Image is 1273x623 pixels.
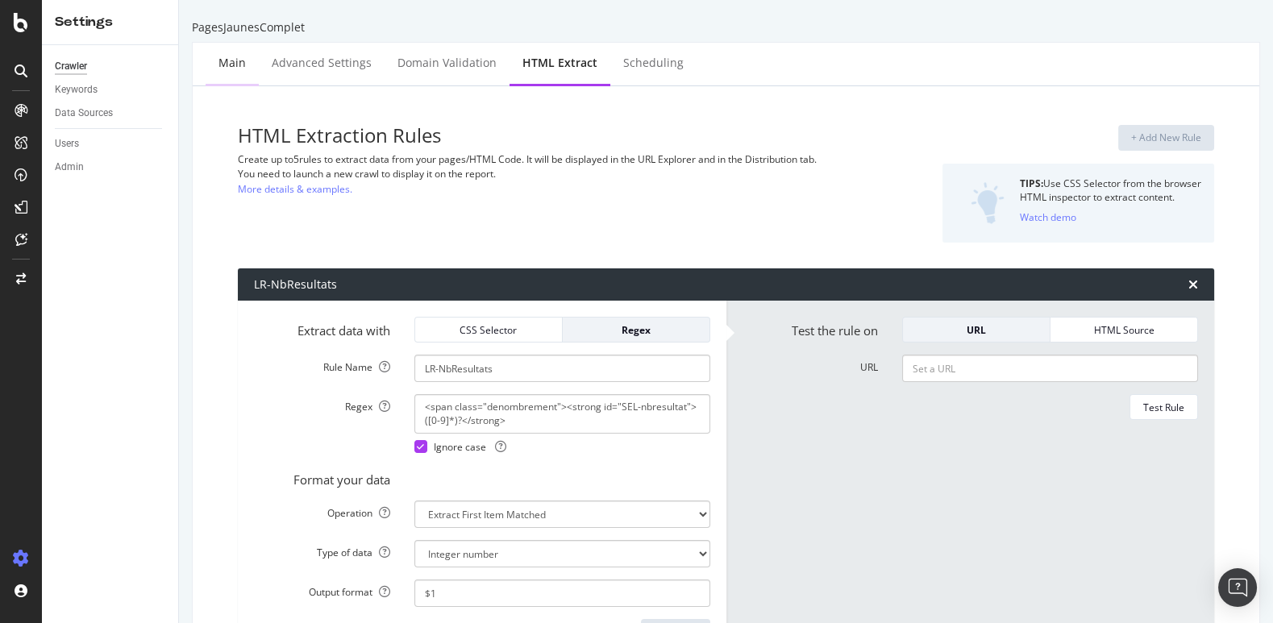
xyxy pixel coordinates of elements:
[55,58,167,75] a: Crawler
[238,181,352,197] a: More details & examples.
[242,466,402,488] label: Format your data
[242,579,402,599] label: Output format
[55,135,167,152] a: Users
[242,540,402,559] label: Type of data
[902,317,1050,343] button: URL
[55,58,87,75] div: Crawler
[55,159,167,176] a: Admin
[238,152,880,166] div: Create up to 5 rules to extract data from your pages/HTML Code. It will be displayed in the URL E...
[730,355,891,374] label: URL
[1118,125,1214,151] button: + Add New Rule
[238,167,880,181] div: You need to launch a new crawl to display it on the report.
[563,317,710,343] button: Regex
[576,323,697,337] div: Regex
[242,500,402,520] label: Operation
[1050,317,1198,343] button: HTML Source
[1020,177,1201,190] div: Use CSS Selector from the browser
[1131,131,1201,144] div: + Add New Rule
[1218,568,1257,607] div: Open Intercom Messenger
[55,105,167,122] a: Data Sources
[238,125,880,146] h3: HTML Extraction Rules
[902,355,1198,382] input: Set a URL
[55,13,165,31] div: Settings
[1063,323,1184,337] div: HTML Source
[1020,204,1076,230] button: Watch demo
[414,355,710,382] input: Provide a name
[971,182,1005,224] img: DZQOUYU0WpgAAAAASUVORK5CYII=
[623,55,684,71] div: Scheduling
[192,19,1260,35] div: PagesJaunesComplet
[434,440,506,454] span: Ignore case
[218,55,246,71] div: Main
[414,579,710,607] input: $1
[242,355,402,374] label: Rule Name
[242,317,402,339] label: Extract data with
[1020,177,1043,190] strong: TIPS:
[1143,401,1184,414] div: Test Rule
[730,317,891,339] label: Test the rule on
[1188,278,1198,291] div: times
[272,55,372,71] div: Advanced Settings
[522,55,597,71] div: HTML Extract
[428,323,549,337] div: CSS Selector
[254,276,337,293] div: LR-NbResultats
[55,159,84,176] div: Admin
[1020,210,1076,224] div: Watch demo
[414,317,563,343] button: CSS Selector
[242,394,402,413] label: Regex
[1129,394,1198,420] button: Test Rule
[916,323,1037,337] div: URL
[1020,190,1201,204] div: HTML inspector to extract content.
[55,81,167,98] a: Keywords
[55,81,98,98] div: Keywords
[414,394,710,433] textarea: <span class="denombrement"><strong id="SEL-nbresultat">([0-9]*)?</strong>
[397,55,497,71] div: Domain Validation
[55,105,113,122] div: Data Sources
[55,135,79,152] div: Users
